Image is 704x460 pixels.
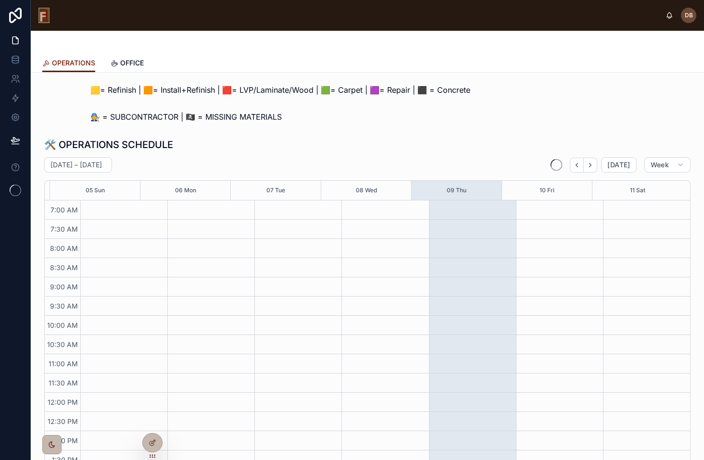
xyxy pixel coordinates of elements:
span: 🧑‍🔧 = SUBCONTRACTOR | 🏴‍☠️ = MISSING MATERIALS [90,111,282,123]
span: 7:00 AM [48,206,80,214]
img: App logo [38,8,50,23]
span: OFFICE [120,58,144,68]
span: 11:30 AM [46,379,80,387]
button: [DATE] [601,157,636,173]
span: 9:00 AM [48,283,80,291]
h2: [DATE] – [DATE] [50,160,102,170]
span: 🟨= Refinish | 🟧= Install+Refinish | 🟥= LVP/Laminate/Wood | 🟩= Carpet | 🟪= Repair | ⬛ = Concrete [90,84,470,96]
h1: 🛠️ OPERATIONS SCHEDULE [44,138,173,151]
a: OFFICE [111,54,144,74]
button: 05 Sun [86,181,105,200]
span: Week [651,161,669,169]
span: 12:30 PM [45,417,80,425]
button: Next [584,158,597,173]
button: 08 Wed [356,181,377,200]
button: Back [570,158,584,173]
button: Week [644,157,691,173]
span: [DATE] [607,161,630,169]
button: 10 Fri [540,181,554,200]
span: 8:30 AM [48,263,80,272]
button: 11 Sat [630,181,645,200]
button: 09 Thu [447,181,466,200]
a: OPERATIONS [42,54,95,73]
div: scrollable content [57,5,666,9]
span: 1:00 PM [50,436,80,445]
button: 06 Mon [175,181,196,200]
button: 07 Tue [266,181,285,200]
span: 10:00 AM [45,321,80,329]
span: 8:00 AM [48,244,80,252]
span: DB [685,12,693,19]
span: OPERATIONS [52,58,95,68]
span: 11:00 AM [46,360,80,368]
span: 9:30 AM [48,302,80,310]
span: 10:30 AM [45,340,80,348]
span: 12:00 PM [45,398,80,406]
span: 7:30 AM [48,225,80,233]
